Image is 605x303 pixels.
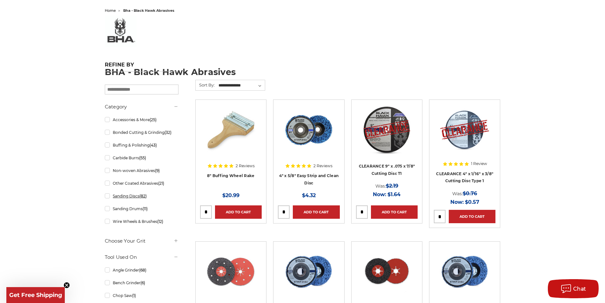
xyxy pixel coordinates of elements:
button: Chat [548,279,599,298]
img: CLEARANCE 9" x .075 x 7/8" Cutting Disc T1 [361,104,412,155]
img: blue clean and strip disc [283,246,334,297]
a: Bonded Cutting & Grinding [105,127,178,138]
a: home [105,8,116,13]
h5: Category [105,103,178,111]
span: Now: [373,191,386,197]
span: $0.76 [463,190,477,196]
a: Add to Cart [215,205,262,219]
a: Accessories & More [105,114,178,125]
span: (25) [150,117,157,122]
span: $4.32 [302,192,316,198]
select: Sort By: [218,81,265,90]
div: Get Free ShippingClose teaser [6,287,65,303]
a: Sanding Drums [105,203,178,214]
a: Add to Cart [371,205,418,219]
span: (11) [143,206,148,211]
a: Sanding Discs [105,190,178,202]
span: $0.57 [465,199,479,205]
a: 4" x 5/8" Easy Strip and Clean Disc [279,173,339,185]
span: (68) [139,268,146,272]
a: Other Coated Abrasives [105,178,178,189]
a: Bench Grinder [105,277,178,288]
span: $20.99 [222,192,239,198]
a: 8" Buffing Wheel Rake [207,173,254,178]
img: 4-1/2" x 7/8" Easy Strip and Clean Disc [437,246,492,297]
a: Buffing & Polishing [105,140,178,151]
a: Carbide Burrs [105,152,178,163]
a: 4" x 5/8" easy strip and clean discs [278,104,339,166]
img: CLEARANCE 4" x 1/16" x 3/8" Cutting Disc [439,104,490,155]
h5: Choose Your Grit [105,237,178,245]
span: (9) [155,168,160,173]
span: (21) [158,181,164,186]
div: Was: [434,189,495,198]
h5: Refine by [105,62,178,72]
a: CLEARANCE 4" x 1/16" x 3/8" Cutting Disc [434,104,495,166]
img: 4" x 5/8" easy strip and clean discs [283,104,334,155]
label: Sort By: [196,80,215,90]
h1: BHA - Black Hawk Abrasives [105,68,501,76]
span: 2 Reviews [236,164,255,168]
span: (82) [139,194,147,198]
a: Add to Cart [449,210,495,223]
span: (6) [140,280,145,285]
span: $2.19 [386,183,398,189]
button: Close teaser [64,282,70,288]
span: (32) [165,130,171,135]
span: 2 Reviews [313,164,333,168]
h5: Tool Used On [105,253,178,261]
span: (1) [132,293,136,298]
span: (12) [157,219,163,224]
a: Non-woven Abrasives [105,165,178,176]
img: 8 inch single handle buffing wheel rake [205,104,256,155]
span: (43) [150,143,157,148]
a: CLEARANCE 9" x .075 x 7/8" Cutting Disc T1 [359,164,415,176]
a: Chop Saw [105,290,178,301]
span: Get Free Shipping [9,292,62,299]
a: Add to Cart [293,205,339,219]
img: 7" x 7/8" Silicon Carbide Semi Flex Disc [205,246,256,297]
img: 4.5" x 7/8" Silicon Carbide Semi Flex Disc [361,246,412,297]
span: bha - black hawk abrasives [123,8,174,13]
span: (55) [139,155,146,160]
span: Now: [450,199,464,205]
span: Chat [573,286,586,292]
a: CLEARANCE 4" x 1/16" x 3/8" Cutting Disc Type 1 [436,171,493,183]
span: $1.64 [387,191,400,197]
a: CLEARANCE 9" x .075 x 7/8" Cutting Disc T1 [356,104,418,166]
a: Angle Grinder [105,265,178,276]
a: 8 inch single handle buffing wheel rake [200,104,262,166]
img: bha%20logo_1578506219__73569.original.jpg [105,15,137,47]
div: Was: [356,182,418,190]
a: Wire Wheels & Brushes [105,216,178,227]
